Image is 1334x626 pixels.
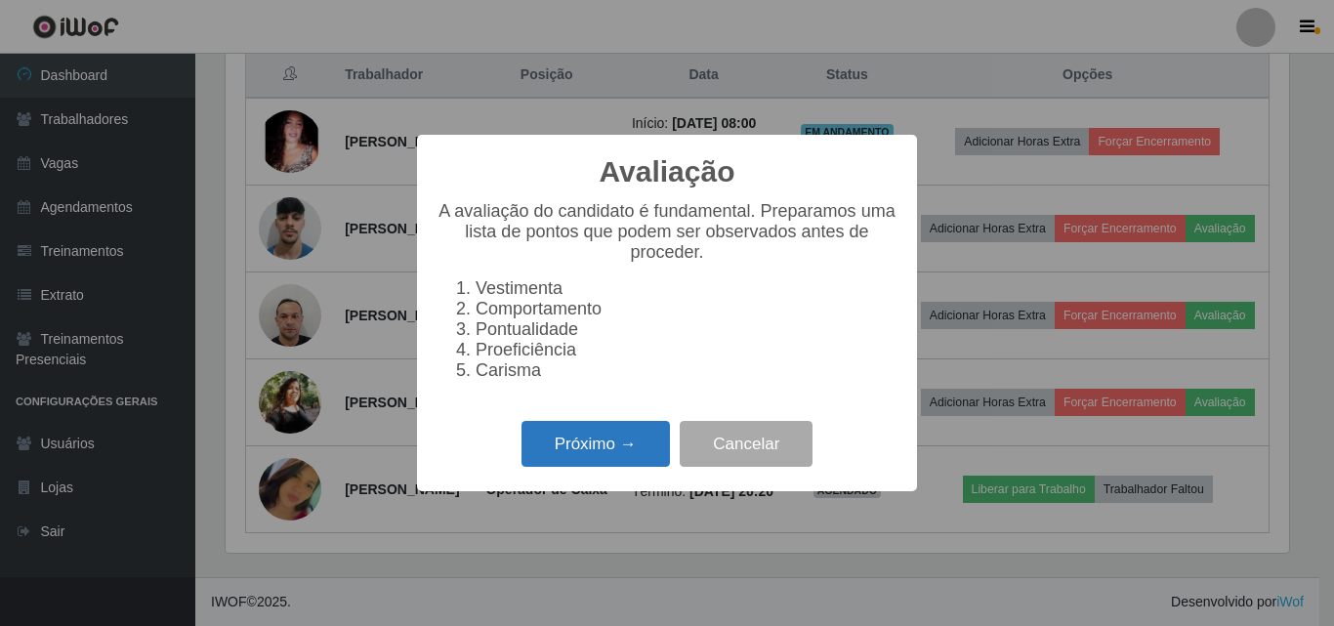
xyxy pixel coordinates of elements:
[680,421,813,467] button: Cancelar
[476,340,897,360] li: Proeficiência
[476,360,897,381] li: Carisma
[476,319,897,340] li: Pontualidade
[437,201,897,263] p: A avaliação do candidato é fundamental. Preparamos uma lista de pontos que podem ser observados a...
[476,278,897,299] li: Vestimenta
[600,154,735,189] h2: Avaliação
[521,421,670,467] button: Próximo →
[476,299,897,319] li: Comportamento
